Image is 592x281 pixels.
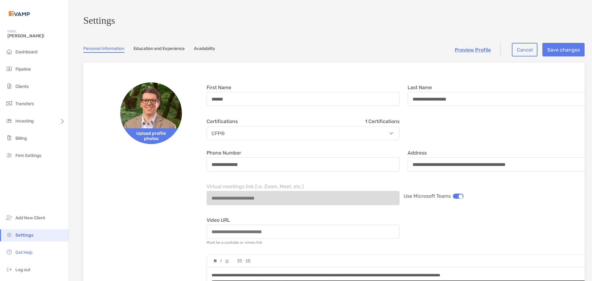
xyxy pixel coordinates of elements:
p: CFP® [208,130,401,137]
div: Must be a youtube or vimeo link [207,240,262,245]
img: firm-settings icon [6,151,13,159]
img: add_new_client icon [6,214,13,221]
img: Editor control icon [220,259,222,262]
img: transfers icon [6,100,13,107]
h3: Settings [83,15,585,26]
span: Transfers [15,101,34,106]
img: get-help icon [6,248,13,256]
label: Last Name [408,85,432,90]
span: Investing [15,118,34,124]
img: dashboard icon [6,48,13,55]
img: Avatar [120,82,182,144]
img: Editor control icon [214,259,217,262]
div: Certifications [207,118,400,124]
button: Save changes [542,43,585,56]
a: Education and Experience [134,46,185,53]
a: Personal Information [83,46,124,53]
span: Settings [15,233,33,238]
span: Billing [15,136,27,141]
span: Upload profile photos [120,128,182,144]
span: Dashboard [15,49,37,55]
span: Firm Settings [15,153,41,158]
label: Phone Number [207,150,241,155]
img: pipeline icon [6,65,13,72]
label: Video URL [207,217,230,223]
img: Editor control icon [246,259,250,263]
span: Get Help [15,250,32,255]
label: First Name [207,85,231,90]
img: Editor control icon [238,259,242,262]
span: Use Microsoft Teams [404,193,451,199]
img: Zoe Logo [7,2,31,25]
img: logout icon [6,266,13,273]
img: settings icon [6,231,13,238]
span: [PERSON_NAME]! [7,33,65,39]
img: billing icon [6,134,13,142]
span: Clients [15,84,29,89]
label: Virtual meetings link (i.e. Zoom, Meet, etc.) [207,184,304,189]
span: Log out [15,267,30,272]
button: Cancel [512,43,537,56]
span: 1 Certifications [365,118,400,124]
span: Add New Client [15,215,45,221]
label: Address [408,150,427,155]
img: investing icon [6,117,13,124]
a: Preview Profile [455,47,491,53]
a: Availability [194,46,215,53]
img: Editor control icon [225,259,228,263]
span: Pipeline [15,67,31,72]
img: clients icon [6,82,13,90]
